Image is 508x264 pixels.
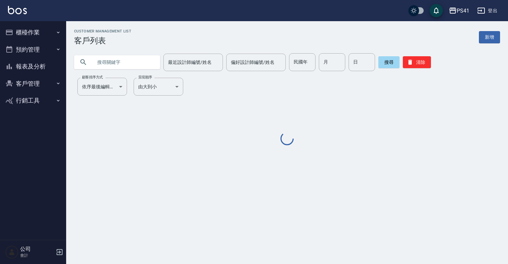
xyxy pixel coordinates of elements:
p: 會計 [20,252,54,258]
button: 行銷工具 [3,92,63,109]
img: Person [5,245,19,259]
h2: Customer Management List [74,29,131,33]
button: 登出 [475,5,500,17]
a: 新增 [479,31,500,43]
div: 由大到小 [134,78,183,96]
div: PS41 [457,7,469,15]
img: Logo [8,6,27,14]
button: 清除 [403,56,431,68]
label: 顧客排序方式 [82,75,103,80]
button: 搜尋 [378,56,400,68]
input: 搜尋關鍵字 [93,53,155,71]
button: 預約管理 [3,41,63,58]
label: 呈現順序 [138,75,152,80]
button: PS41 [446,4,472,18]
button: save [430,4,443,17]
h5: 公司 [20,246,54,252]
button: 客戶管理 [3,75,63,92]
div: 依序最後編輯時間 [77,78,127,96]
h3: 客戶列表 [74,36,131,45]
button: 櫃檯作業 [3,24,63,41]
button: 報表及分析 [3,58,63,75]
